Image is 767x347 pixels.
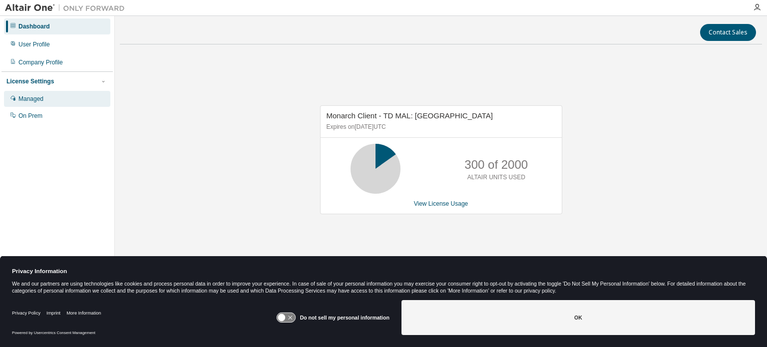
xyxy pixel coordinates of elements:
a: View License Usage [414,200,468,207]
div: User Profile [18,40,50,48]
p: 300 of 2000 [464,156,528,173]
div: Company Profile [18,58,63,66]
p: Expires on [DATE] UTC [327,123,553,131]
div: On Prem [18,112,42,120]
img: Altair One [5,3,130,13]
div: Managed [18,95,43,103]
button: Contact Sales [700,24,756,41]
span: Monarch Client - TD MAL: [GEOGRAPHIC_DATA] [327,111,493,120]
p: ALTAIR UNITS USED [467,173,525,182]
div: Dashboard [18,22,50,30]
div: License Settings [6,77,54,85]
